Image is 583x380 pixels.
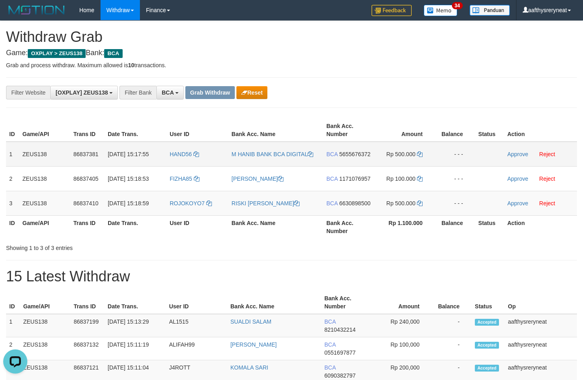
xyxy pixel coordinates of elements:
a: [PERSON_NAME] [232,176,283,182]
div: Showing 1 to 3 of 3 entries [6,241,237,252]
span: Accepted [475,319,499,326]
a: Copy 500000 to clipboard [417,200,423,207]
th: Game/API [19,215,70,238]
a: ROJOKOYO7 [170,200,212,207]
img: MOTION_logo.png [6,4,67,16]
th: Trans ID [70,291,105,314]
td: Rp 100,000 [372,337,431,360]
td: - [432,337,472,360]
th: Bank Acc. Number [323,119,374,142]
th: Bank Acc. Number [321,291,372,314]
span: Accepted [475,365,499,372]
th: Bank Acc. Name [228,215,323,238]
th: Amount [372,291,431,314]
span: Rp 100.000 [386,176,415,182]
th: Bank Acc. Name [227,291,321,314]
div: Filter Bank [119,86,156,99]
span: BCA [326,176,338,182]
th: Status [475,119,504,142]
button: Reset [236,86,267,99]
span: BCA [324,364,336,371]
td: 1 [6,142,19,167]
td: 3 [6,191,19,215]
span: BCA [326,151,338,157]
span: Rp 500.000 [386,151,415,157]
span: 86837410 [73,200,98,207]
span: 86837405 [73,176,98,182]
th: Date Trans. [105,215,166,238]
td: AL1515 [166,314,227,337]
button: BCA [156,86,184,99]
span: Copy 5655676372 to clipboard [339,151,371,157]
span: Copy 6630898500 to clipboard [339,200,371,207]
th: Date Trans. [105,119,166,142]
td: Rp 240,000 [372,314,431,337]
div: Filter Website [6,86,50,99]
th: Trans ID [70,215,105,238]
strong: 10 [128,62,134,68]
td: - - - [435,166,475,191]
a: HAND56 [170,151,199,157]
button: Open LiveChat chat widget [3,3,27,27]
span: OXPLAY > ZEUS138 [28,49,86,58]
a: Approve [507,151,528,157]
th: Game/API [20,291,71,314]
a: KOMALA SARI [230,364,268,371]
th: Trans ID [70,119,105,142]
a: Copy 100000 to clipboard [417,176,423,182]
td: aafthysreryneat [505,337,577,360]
span: [OXPLAY] ZEUS138 [55,89,108,96]
span: Copy 1171076957 to clipboard [339,176,371,182]
span: BCA [104,49,122,58]
span: HAND56 [170,151,192,157]
a: Reject [539,176,555,182]
span: BCA [326,200,338,207]
th: Op [505,291,577,314]
th: ID [6,119,19,142]
span: FIZHA85 [170,176,192,182]
td: ZEUS138 [20,337,71,360]
th: Action [504,119,577,142]
th: Status [475,215,504,238]
td: 1 [6,314,20,337]
span: Copy 6090382797 to clipboard [324,372,356,379]
span: [DATE] 15:18:59 [108,200,149,207]
span: Copy 0551697877 to clipboard [324,349,356,356]
span: BCA [324,318,336,325]
td: ALIFAH99 [166,337,227,360]
a: FIZHA85 [170,176,199,182]
span: BCA [162,89,174,96]
td: - - - [435,191,475,215]
a: [PERSON_NAME] [230,341,277,348]
img: panduan.png [470,5,510,16]
td: 2 [6,337,20,360]
p: Grab and process withdraw. Maximum allowed is transactions. [6,61,577,69]
span: Rp 500.000 [386,200,415,207]
h1: Withdraw Grab [6,29,577,45]
a: Reject [539,200,555,207]
img: Button%20Memo.svg [424,5,458,16]
a: SUALDI SALAM [230,318,271,325]
th: Status [472,291,505,314]
a: RISKI [PERSON_NAME] [232,200,300,207]
td: ZEUS138 [19,142,70,167]
td: [DATE] 15:11:19 [105,337,166,360]
th: Bank Acc. Number [323,215,374,238]
span: Accepted [475,342,499,349]
td: - - - [435,142,475,167]
td: [DATE] 15:13:29 [105,314,166,337]
th: User ID [166,291,227,314]
span: 86837381 [73,151,98,157]
td: aafthysreryneat [505,314,577,337]
th: Balance [432,291,472,314]
h1: 15 Latest Withdraw [6,268,577,285]
h4: Game: Bank: [6,49,577,57]
a: Reject [539,151,555,157]
th: ID [6,215,19,238]
th: Amount [374,119,435,142]
th: Date Trans. [105,291,166,314]
th: Bank Acc. Name [228,119,323,142]
button: Grab Withdraw [185,86,235,99]
th: Rp 1.100.000 [374,215,435,238]
span: [DATE] 15:18:53 [108,176,149,182]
